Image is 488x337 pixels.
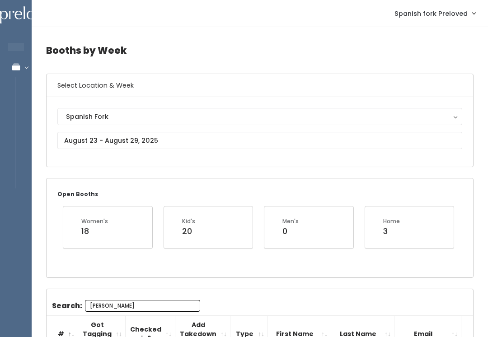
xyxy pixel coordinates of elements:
[85,300,200,312] input: Search:
[57,132,462,149] input: August 23 - August 29, 2025
[57,190,98,198] small: Open Booths
[81,225,108,237] div: 18
[182,217,195,225] div: Kid's
[394,9,468,19] span: Spanish fork Preloved
[47,74,473,97] h6: Select Location & Week
[282,225,299,237] div: 0
[383,225,400,237] div: 3
[66,112,454,122] div: Spanish Fork
[182,225,195,237] div: 20
[81,217,108,225] div: Women's
[282,217,299,225] div: Men's
[46,38,474,63] h4: Booths by Week
[57,108,462,125] button: Spanish Fork
[52,300,200,312] label: Search:
[383,217,400,225] div: Home
[385,4,484,23] a: Spanish fork Preloved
